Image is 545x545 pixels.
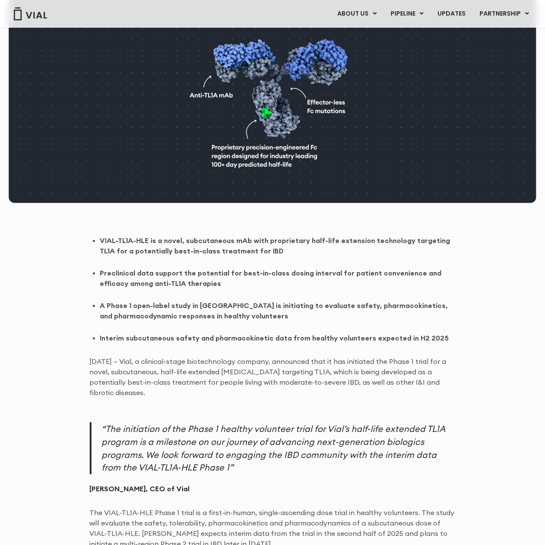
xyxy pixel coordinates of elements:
img: Vial Logo [13,7,48,20]
a: PIPELINEMenu Toggle [384,6,430,21]
a: PARTNERSHIPMenu Toggle [473,6,536,21]
p: [DATE] – Vial, a clinical-stage biotechnology company, announced that it has initiated the Phase ... [90,356,456,398]
strong: A Phase 1 open-label study in [GEOGRAPHIC_DATA] is initiating to evaluate safety, pharmacokinetic... [100,301,448,320]
a: ABOUT USMenu Toggle [330,6,383,21]
cite: [PERSON_NAME], CEO of Vial [90,485,456,494]
a: UPDATES [431,6,472,21]
p: “The initiation of the Phase 1 healthy volunteer trial for Vial’s half-life extended TL1A program... [90,422,456,474]
strong: VIAL-TL1A-HLE is a novel, subcutaneous mAb with proprietary half-life extension technology target... [100,236,450,255]
strong: Preclinical data support the potential for best-in-class dosing interval for patient convenience ... [100,269,442,288]
strong: Interim subcutaneous safety and pharmacokinetic data from healthy volunteers expected in H2 2025 [100,334,449,342]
